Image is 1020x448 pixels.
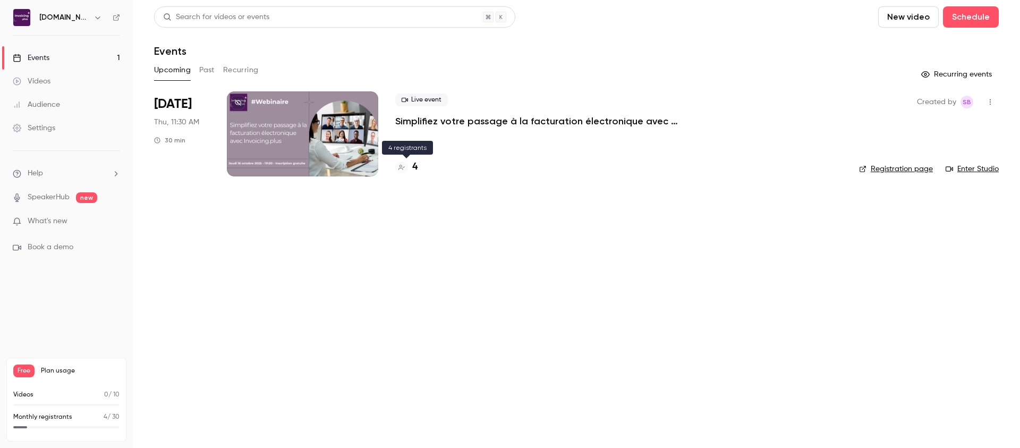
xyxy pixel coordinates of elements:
button: Past [199,62,215,79]
li: help-dropdown-opener [13,168,120,179]
a: SpeakerHub [28,192,70,203]
span: What's new [28,216,67,227]
div: 30 min [154,136,185,145]
a: Enter Studio [946,164,999,174]
img: logo_orange.svg [17,17,25,26]
a: Simplifiez votre passage à la facturation électronique avec [DOMAIN_NAME] [395,115,714,128]
h4: 4 [412,160,418,174]
div: Oct 16 Thu, 11:30 AM (Europe/Paris) [154,91,210,176]
div: Settings [13,123,55,133]
button: Schedule [943,6,999,28]
a: Registration page [859,164,933,174]
span: Live event [395,94,448,106]
span: Help [28,168,43,179]
p: Monthly registrants [13,412,72,422]
span: Book a demo [28,242,73,253]
span: 0 [104,392,108,398]
span: Sonia Baculard [960,96,973,108]
span: new [76,192,97,203]
div: Domaine: [DOMAIN_NAME] [28,28,120,36]
span: Thu, 11:30 AM [154,117,199,128]
h1: Events [154,45,186,57]
button: Recurring [223,62,259,79]
button: Recurring events [916,66,999,83]
span: [DATE] [154,96,192,113]
span: SB [963,96,971,108]
p: Videos [13,390,33,400]
p: / 10 [104,390,120,400]
div: v 4.0.25 [30,17,52,26]
span: 4 [104,414,107,420]
h6: [DOMAIN_NAME] [39,12,89,23]
a: 4 [395,160,418,174]
span: Created by [917,96,956,108]
div: Audience [13,99,60,110]
div: Search for videos or events [163,12,269,23]
img: tab_domain_overview_orange.svg [43,62,52,70]
img: Invoicing.plus [13,9,30,26]
div: Domaine [55,63,82,70]
button: Upcoming [154,62,191,79]
span: Plan usage [41,367,120,375]
img: website_grey.svg [17,28,25,36]
div: Mots-clés [132,63,163,70]
span: Free [13,365,35,377]
button: New video [878,6,939,28]
img: tab_keywords_by_traffic_grey.svg [121,62,129,70]
div: Events [13,53,49,63]
p: / 30 [104,412,120,422]
div: Videos [13,76,50,87]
